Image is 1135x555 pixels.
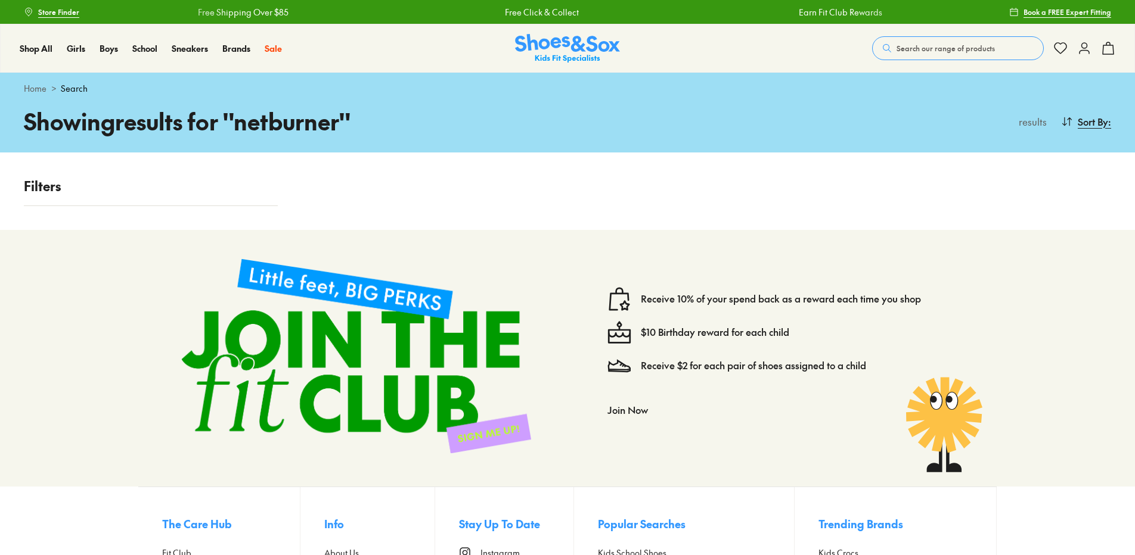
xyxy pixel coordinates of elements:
[897,43,995,54] span: Search our range of products
[222,42,250,55] a: Brands
[67,42,85,54] span: Girls
[24,1,79,23] a: Store Finder
[515,34,620,63] img: SNS_Logo_Responsive.svg
[1024,7,1111,17] span: Book a FREE Expert Fitting
[641,292,921,305] a: Receive 10% of your spend back as a reward each time you shop
[67,42,85,55] a: Girls
[459,511,573,537] button: Stay Up To Date
[1078,114,1108,129] span: Sort By
[1014,114,1047,129] p: results
[20,42,52,54] span: Shop All
[598,511,795,537] button: Popular Searches
[641,326,789,339] a: $10 Birthday reward for each child
[222,42,250,54] span: Brands
[20,42,52,55] a: Shop All
[459,516,540,532] span: Stay Up To Date
[162,511,300,537] button: The Care Hub
[38,7,79,17] span: Store Finder
[324,511,435,537] button: Info
[24,82,1111,95] div: >
[172,42,208,55] a: Sneakers
[24,104,567,138] h1: Showing results for " netburner "
[818,516,903,532] span: Trending Brands
[500,6,574,18] a: Free Click & Collect
[1061,108,1111,135] button: Sort By:
[818,511,972,537] button: Trending Brands
[1009,1,1111,23] a: Book a FREE Expert Fitting
[24,176,278,196] p: Filters
[132,42,157,55] a: School
[324,516,344,532] span: Info
[162,239,550,472] img: sign-up-footer.png
[607,397,648,423] button: Join Now
[24,82,46,95] a: Home
[607,320,631,344] img: cake--candle-birthday-event-special-sweet-cake-bake.svg
[162,516,232,532] span: The Care Hub
[193,6,284,18] a: Free Shipping Over $85
[515,34,620,63] a: Shoes & Sox
[265,42,282,55] a: Sale
[607,354,631,378] img: Vector_3098.svg
[641,359,866,372] a: Receive $2 for each pair of shoes assigned to a child
[132,42,157,54] span: School
[100,42,118,55] a: Boys
[1108,114,1111,129] span: :
[872,36,1044,60] button: Search our range of products
[607,287,631,311] img: vector1.svg
[61,82,88,95] span: Search
[265,42,282,54] span: Sale
[100,42,118,54] span: Boys
[794,6,877,18] a: Earn Fit Club Rewards
[598,516,686,532] span: Popular Searches
[172,42,208,54] span: Sneakers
